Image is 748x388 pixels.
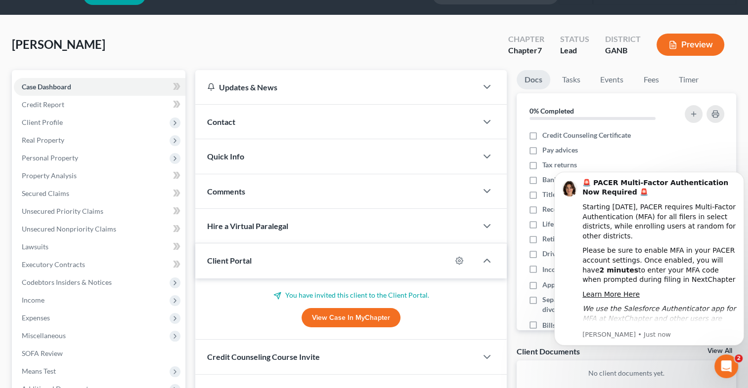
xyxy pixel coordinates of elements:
[207,221,288,231] span: Hire a Virtual Paralegal
[714,354,738,378] iframe: Intercom live chat
[542,265,602,274] span: Income Documents
[542,190,614,199] span: Titles to motor vehicles
[517,70,550,89] a: Docs
[14,256,185,273] a: Executory Contracts
[560,45,589,56] div: Lead
[605,34,641,45] div: District
[22,82,71,91] span: Case Dashboard
[22,313,50,322] span: Expenses
[508,34,544,45] div: Chapter
[542,295,673,314] span: Separation agreements or decrees of divorces
[671,70,706,89] a: Timer
[560,34,589,45] div: Status
[735,354,743,362] span: 2
[12,37,105,51] span: [PERSON_NAME]
[207,290,495,300] p: You have invited this client to the Client Portal.
[14,167,185,185] a: Property Analysis
[22,136,64,144] span: Real Property
[14,345,185,362] a: SOFA Review
[537,45,542,55] span: 7
[554,70,588,89] a: Tasks
[207,117,235,126] span: Contact
[207,152,244,161] span: Quick Info
[542,234,638,244] span: Retirement account statements
[517,346,580,356] div: Client Documents
[207,187,245,196] span: Comments
[542,320,556,330] span: Bills
[657,34,724,56] button: Preview
[22,260,85,269] span: Executory Contracts
[207,82,465,92] div: Updates & News
[22,331,66,340] span: Miscellaneous
[22,100,64,109] span: Credit Report
[207,352,320,361] span: Credit Counseling Course Invite
[550,157,748,361] iframe: Intercom notifications message
[14,185,185,202] a: Secured Claims
[542,130,631,140] span: Credit Counseling Certificate
[207,256,252,265] span: Client Portal
[14,96,185,114] a: Credit Report
[542,175,593,185] span: Bank statements
[22,349,63,357] span: SOFA Review
[14,202,185,220] a: Unsecured Priority Claims
[14,220,185,238] a: Unsecured Nonpriority Claims
[14,78,185,96] a: Case Dashboard
[22,367,56,375] span: Means Test
[635,70,667,89] a: Fees
[605,45,641,56] div: GANB
[529,107,574,115] strong: 0% Completed
[592,70,631,89] a: Events
[525,368,728,378] p: No client documents yet.
[22,225,116,233] span: Unsecured Nonpriority Claims
[22,242,48,251] span: Lawsuits
[22,154,78,162] span: Personal Property
[22,171,77,180] span: Property Analysis
[22,207,103,215] span: Unsecured Priority Claims
[14,238,185,256] a: Lawsuits
[22,118,63,126] span: Client Profile
[22,296,44,304] span: Income
[542,249,655,259] span: Drivers license & social security card
[542,204,638,214] span: Recorded mortgages and deeds
[542,280,596,290] span: Appraisal reports
[508,45,544,56] div: Chapter
[22,189,69,197] span: Secured Claims
[22,278,112,286] span: Codebtors Insiders & Notices
[542,219,611,229] span: Life insurance policies
[542,145,578,155] span: Pay advices
[302,308,400,328] a: View Case in MyChapter
[542,160,577,170] span: Tax returns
